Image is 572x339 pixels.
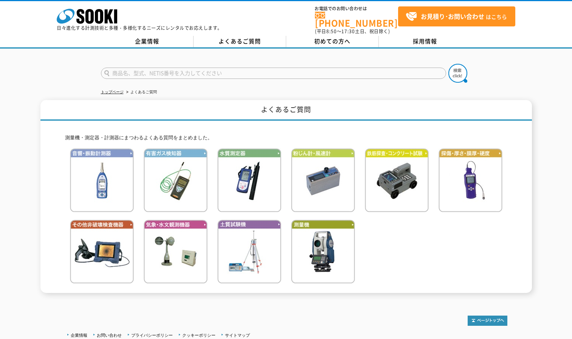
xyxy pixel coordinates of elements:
li: よくあるご質問 [125,88,157,96]
img: 鉄筋検査・コンクリート試験 [365,148,429,212]
span: 初めての方へ [314,37,350,45]
a: 採用情報 [379,36,471,47]
a: トップページ [101,90,124,94]
img: 音響・振動計測器 [70,148,134,212]
img: 気象・水文観測機器 [144,220,208,284]
img: 有害ガス検知器 [144,148,208,212]
input: 商品名、型式、NETIS番号を入力してください [101,68,446,79]
a: 企業情報 [101,36,194,47]
img: 土質試験機 [217,220,281,284]
img: 探傷・厚さ・膜厚・硬度 [439,148,502,212]
a: お見積り･お問い合わせはこちら [398,6,515,26]
img: 水質測定器 [217,148,281,212]
a: 企業情報 [71,333,87,337]
span: (平日 ～ 土日、祝日除く) [315,28,390,35]
a: クッキーポリシー [182,333,215,337]
strong: お見積り･お問い合わせ [421,12,484,21]
a: お問い合わせ [97,333,122,337]
span: 17:30 [341,28,355,35]
h1: よくあるご質問 [40,100,532,121]
span: 8:50 [326,28,337,35]
img: 粉じん計・風速計 [291,148,355,212]
img: トップページへ [468,316,507,326]
span: はこちら [406,11,507,22]
img: btn_search.png [448,64,467,83]
a: プライバシーポリシー [131,333,173,337]
a: サイトマップ [225,333,250,337]
a: 初めての方へ [286,36,379,47]
a: よくあるご質問 [194,36,286,47]
span: お電話でのお問い合わせは [315,6,398,11]
a: [PHONE_NUMBER] [315,12,398,27]
img: その他非破壊検査機器 [70,220,134,284]
img: 測量機 [291,220,355,284]
p: 測量機・測定器・計測器にまつわるよくある質問をまとめました。 [65,134,507,142]
p: 日々進化する計測技術と多種・多様化するニーズにレンタルでお応えします。 [57,26,222,30]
